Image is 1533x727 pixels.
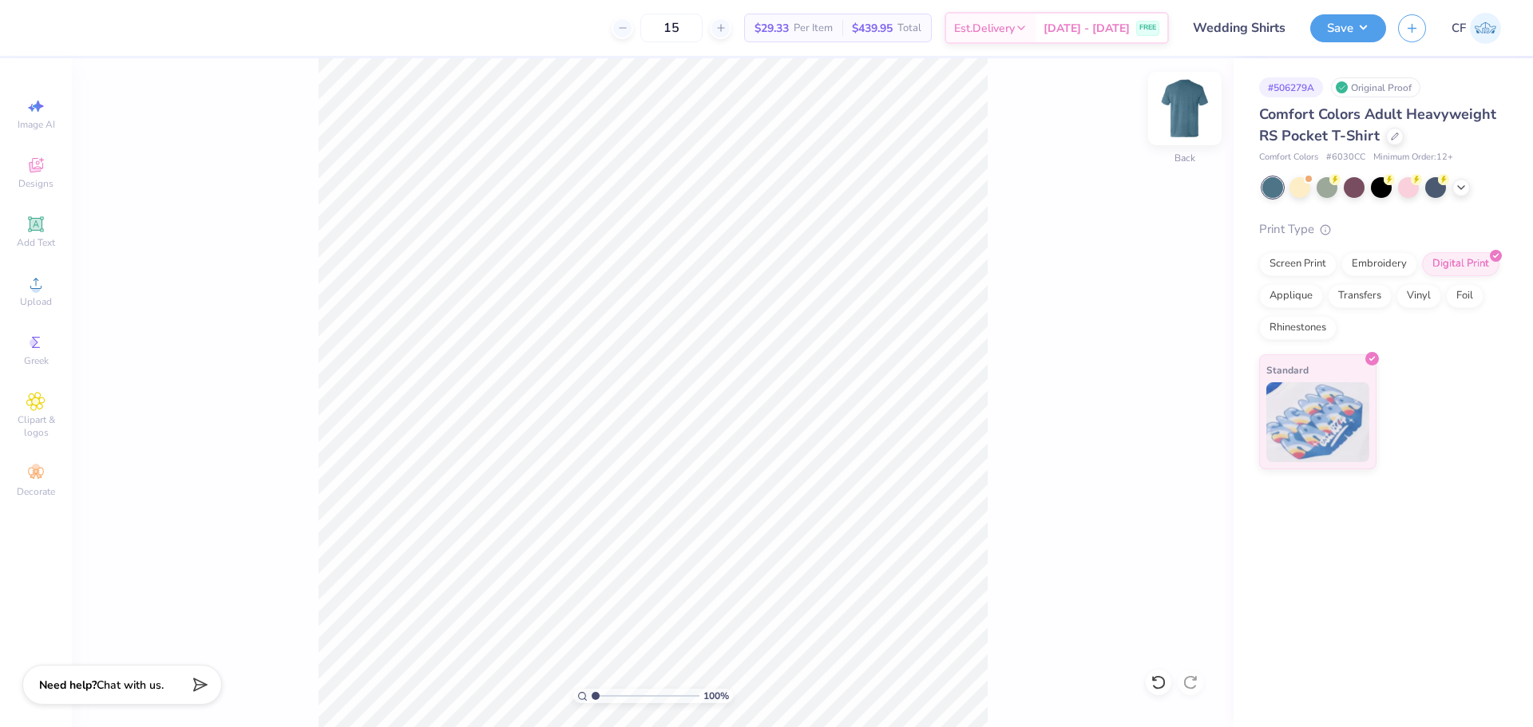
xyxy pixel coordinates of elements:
span: $439.95 [852,20,893,37]
input: Untitled Design [1181,12,1298,44]
span: Upload [20,295,52,308]
button: Save [1310,14,1386,42]
span: $29.33 [755,20,789,37]
div: Print Type [1259,220,1501,239]
div: Vinyl [1396,284,1441,308]
div: Back [1175,151,1195,165]
span: 100 % [703,689,729,703]
span: Chat with us. [97,678,164,693]
span: Est. Delivery [954,20,1015,37]
div: Applique [1259,284,1323,308]
span: [DATE] - [DATE] [1044,20,1130,37]
input: – – [640,14,703,42]
span: Total [897,20,921,37]
span: Comfort Colors Adult Heavyweight RS Pocket T-Shirt [1259,105,1496,145]
span: Comfort Colors [1259,151,1318,164]
strong: Need help? [39,678,97,693]
span: # 6030CC [1326,151,1365,164]
span: Minimum Order: 12 + [1373,151,1453,164]
span: Designs [18,177,53,190]
div: Rhinestones [1259,316,1337,340]
span: FREE [1139,22,1156,34]
span: Decorate [17,485,55,498]
a: CF [1452,13,1501,44]
span: Image AI [18,118,55,131]
span: Clipart & logos [8,413,64,439]
div: # 506279A [1259,77,1323,97]
div: Foil [1446,284,1483,308]
span: Add Text [17,236,55,249]
div: Embroidery [1341,252,1417,276]
div: Original Proof [1331,77,1420,97]
img: Cholo Fernandez [1470,13,1501,44]
img: Standard [1266,382,1369,462]
img: Back [1153,77,1217,140]
span: CF [1452,19,1466,38]
span: Per Item [794,20,833,37]
span: Greek [24,354,49,367]
div: Screen Print [1259,252,1337,276]
div: Transfers [1328,284,1392,308]
div: Digital Print [1422,252,1499,276]
span: Standard [1266,362,1309,378]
